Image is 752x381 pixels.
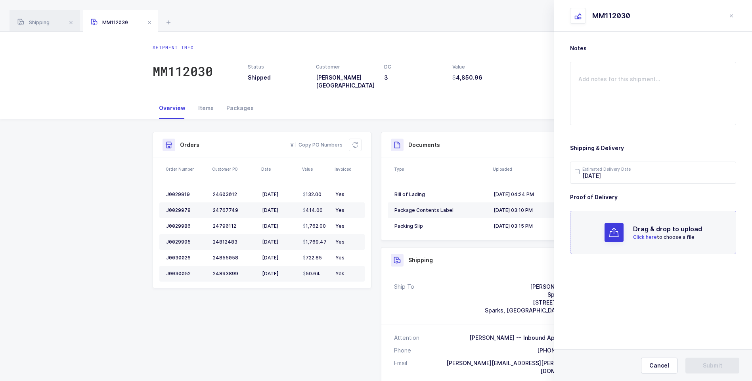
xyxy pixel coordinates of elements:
[303,239,327,245] span: 1,769.47
[335,166,362,172] div: Invoiced
[407,359,586,375] div: [PERSON_NAME][EMAIL_ADDRESS][PERSON_NAME][DOMAIN_NAME]
[452,74,482,82] span: 4,850.96
[335,191,344,197] span: Yes
[166,239,207,245] div: J0029995
[485,283,586,291] div: [PERSON_NAME], Inc
[153,97,192,119] div: Overview
[384,63,443,70] div: DC
[570,44,736,52] h3: Notes
[649,362,669,370] span: Cancel
[494,223,586,229] div: [DATE] 03:15 PM
[493,166,591,172] div: Uploaded
[335,207,344,213] span: Yes
[494,191,586,198] div: [DATE] 04:24 PM
[213,207,256,213] div: 24767749
[192,97,220,119] div: Items
[213,239,256,245] div: 24812483
[262,239,297,245] div: [DATE]
[166,166,207,172] div: Order Number
[166,271,207,277] div: J0030052
[262,271,297,277] div: [DATE]
[180,141,199,149] h3: Orders
[384,74,443,82] h3: 3
[303,271,320,277] span: 50.64
[633,234,657,240] span: Click here
[394,207,487,213] div: Package Contents Label
[394,359,407,375] div: Email
[212,166,256,172] div: Customer PO
[262,255,297,261] div: [DATE]
[727,11,736,21] button: close drawer
[166,255,207,261] div: J0030026
[17,19,50,25] span: Shipping
[485,307,586,314] span: Sparks, [GEOGRAPHIC_DATA], 89434
[213,271,256,277] div: 24893899
[485,291,586,299] div: Sparks -- DC3
[213,255,256,261] div: 24855058
[633,224,702,234] h2: Drag & drop to upload
[592,11,630,21] div: MM112030
[469,334,586,342] div: [PERSON_NAME] -- Inbound Appointments
[335,255,344,261] span: Yes
[408,256,433,264] h3: Shipping
[248,74,306,82] h3: Shipped
[166,191,207,198] div: J0029919
[303,191,321,198] span: 132.00
[213,223,256,229] div: 24790112
[494,207,586,213] div: [DATE] 03:10 PM
[394,283,414,314] div: Ship To
[570,193,736,201] h3: Proof of Delivery
[213,191,256,198] div: 24603012
[335,223,344,229] span: Yes
[166,223,207,229] div: J0029986
[302,166,330,172] div: Value
[303,255,322,261] span: 722.85
[641,358,677,373] button: Cancel
[394,334,419,342] div: Attention
[394,166,488,172] div: Type
[703,362,722,370] span: Submit
[394,347,411,354] div: Phone
[485,299,586,307] div: [STREET_ADDRESS]
[91,19,128,25] span: MM112030
[452,63,511,70] div: Value
[303,207,323,213] span: 414.00
[394,223,487,229] div: Packing Slip
[220,97,260,119] div: Packages
[262,223,297,229] div: [DATE]
[335,239,344,245] span: Yes
[408,141,440,149] h3: Documents
[261,166,297,172] div: Date
[394,191,487,198] div: Bill of Lading
[166,207,207,213] div: J0029978
[248,63,306,70] div: Status
[316,63,375,70] div: Customer
[335,271,344,276] span: Yes
[633,234,702,241] p: to choose a file
[570,144,736,152] h3: Shipping & Delivery
[153,44,213,51] div: Shipment info
[289,141,343,149] button: Copy PO Numbers
[537,347,586,354] div: [PHONE_NUMBER]
[685,358,739,373] button: Submit
[316,74,375,90] h3: [PERSON_NAME] [GEOGRAPHIC_DATA]
[262,207,297,213] div: [DATE]
[262,191,297,198] div: [DATE]
[303,223,326,229] span: 1,762.00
